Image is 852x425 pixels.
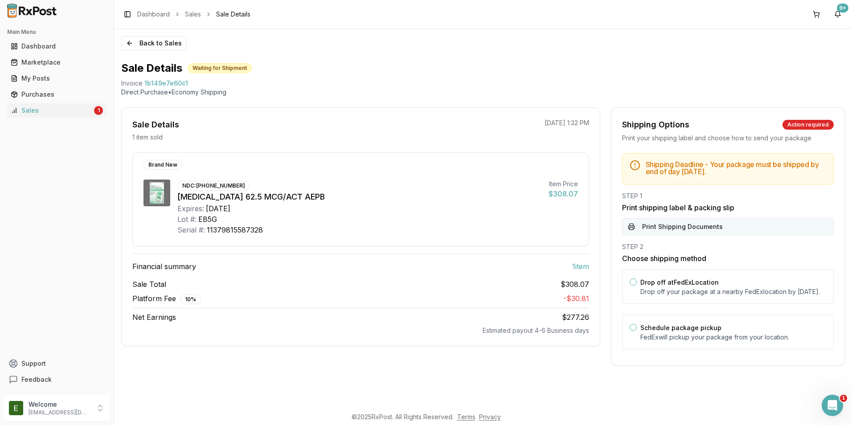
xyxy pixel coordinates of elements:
[11,74,103,83] div: My Posts
[545,119,589,127] p: [DATE] 1:32 PM
[4,356,110,372] button: Support
[7,86,106,102] a: Purchases
[640,287,826,296] p: Drop off your package at a nearby FedEx location by [DATE] .
[549,188,578,199] div: $308.07
[640,324,721,331] label: Schedule package pickup
[132,133,163,142] p: 1 item sold
[563,294,589,303] span: - $30.81
[4,71,110,86] button: My Posts
[132,119,179,131] div: Sale Details
[198,214,217,225] div: EB5G
[640,333,826,342] p: FedEx will pickup your package from your location.
[4,4,61,18] img: RxPost Logo
[121,88,845,97] p: Direct Purchase • Economy Shipping
[206,203,230,214] div: [DATE]
[9,401,23,415] img: User avatar
[479,413,501,421] a: Privacy
[21,375,52,384] span: Feedback
[7,38,106,54] a: Dashboard
[622,202,834,213] h3: Print shipping label & packing slip
[29,400,90,409] p: Welcome
[840,395,847,402] span: 1
[207,225,263,235] div: 11379815587328
[4,55,110,69] button: Marketplace
[144,79,188,88] span: 1b149e7e60c1
[177,191,541,203] div: [MEDICAL_DATA] 62.5 MCG/ACT AEPB
[132,261,196,272] span: Financial summary
[782,120,834,130] div: Action required
[4,87,110,102] button: Purchases
[143,160,182,170] div: Brand New
[622,218,834,235] button: Print Shipping Documents
[11,106,92,115] div: Sales
[180,294,201,304] div: 10 %
[4,103,110,118] button: Sales1
[216,10,250,19] span: Sale Details
[137,10,250,19] nav: breadcrumb
[137,10,170,19] a: Dashboard
[7,70,106,86] a: My Posts
[132,326,589,335] div: Estimated payout 4-6 Business days
[4,39,110,53] button: Dashboard
[457,413,475,421] a: Terms
[622,253,834,264] h3: Choose shipping method
[831,7,845,21] button: 9+
[132,312,176,323] span: Net Earnings
[121,36,187,50] button: Back to Sales
[640,278,719,286] label: Drop off at FedEx Location
[572,261,589,272] span: 1 item
[11,90,103,99] div: Purchases
[562,313,589,322] span: $277.26
[7,29,106,36] h2: Main Menu
[11,58,103,67] div: Marketplace
[4,372,110,388] button: Feedback
[177,181,250,191] div: NDC: [PHONE_NUMBER]
[177,203,204,214] div: Expires:
[132,279,166,290] span: Sale Total
[94,106,103,115] div: 1
[7,54,106,70] a: Marketplace
[29,409,90,416] p: [EMAIL_ADDRESS][DOMAIN_NAME]
[622,192,834,200] div: STEP 1
[177,225,205,235] div: Serial #:
[622,134,834,143] div: Print your shipping label and choose how to send your package
[622,119,689,131] div: Shipping Options
[822,395,843,416] iframe: Intercom live chat
[549,180,578,188] div: Item Price
[561,279,589,290] span: $308.07
[121,79,143,88] div: Invoice
[177,214,197,225] div: Lot #:
[132,293,201,304] span: Platform Fee
[622,242,834,251] div: STEP 2
[188,63,252,73] div: Waiting for Shipment
[11,42,103,51] div: Dashboard
[646,161,826,175] h5: Shipping Deadline - Your package must be shipped by end of day [DATE] .
[143,180,170,206] img: Incruse Ellipta 62.5 MCG/ACT AEPB
[185,10,201,19] a: Sales
[837,4,848,12] div: 9+
[121,61,182,75] h1: Sale Details
[7,102,106,119] a: Sales1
